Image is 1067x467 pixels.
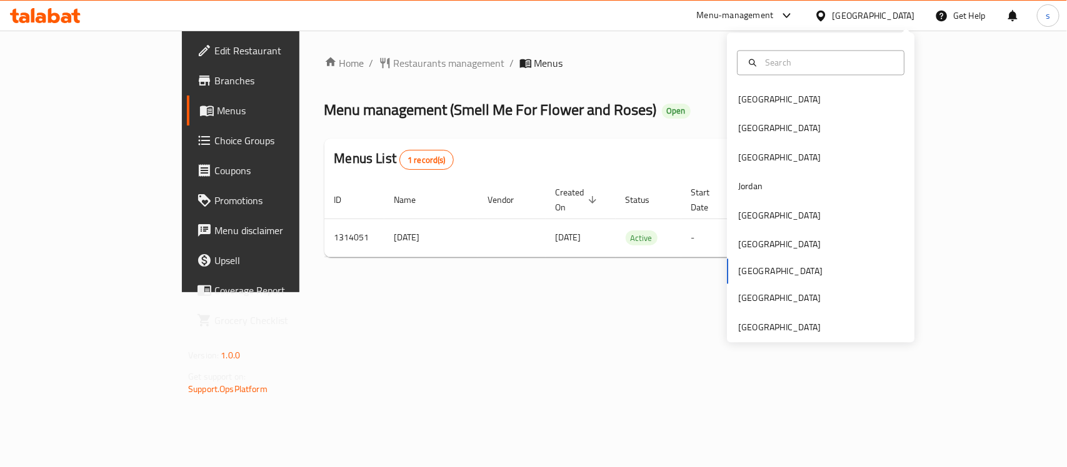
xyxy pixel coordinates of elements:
a: Branches [187,66,360,96]
span: Coverage Report [214,283,350,298]
div: [GEOGRAPHIC_DATA] [738,209,821,222]
span: Version: [188,347,219,363]
span: 1.0.0 [221,347,240,363]
span: 1 record(s) [400,154,453,166]
nav: breadcrumb [324,56,860,71]
a: Coverage Report [187,275,360,305]
a: Support.OpsPlatform [188,381,268,397]
span: Upsell [214,253,350,268]
span: Coupons [214,163,350,178]
div: Open [662,104,691,119]
td: - [681,219,741,257]
span: Grocery Checklist [214,313,350,328]
span: Created On [556,185,601,215]
a: Edit Restaurant [187,36,360,66]
span: Start Date [691,185,726,215]
span: Menus [534,56,563,71]
span: Edit Restaurant [214,43,350,58]
div: [GEOGRAPHIC_DATA] [833,9,915,22]
div: [GEOGRAPHIC_DATA] [738,292,821,305]
div: [GEOGRAPHIC_DATA] [738,320,821,334]
li: / [369,56,374,71]
span: Branches [214,73,350,88]
td: [DATE] [384,219,478,257]
span: Status [626,192,666,207]
span: ID [334,192,358,207]
span: Restaurants management [394,56,505,71]
input: Search [760,56,896,69]
span: s [1046,9,1050,22]
h2: Menus List [334,149,454,170]
a: Menus [187,96,360,125]
a: Restaurants management [379,56,505,71]
span: Promotions [214,193,350,208]
span: Get support on: [188,368,246,385]
div: [GEOGRAPHIC_DATA] [738,122,821,135]
a: Menu disclaimer [187,215,360,245]
a: Upsell [187,245,360,275]
div: Total records count [399,150,454,170]
span: Menu management ( Smell Me For Flower and Roses ) [324,96,657,124]
span: Vendor [488,192,531,207]
span: Name [394,192,433,207]
span: Menus [217,103,350,118]
div: [GEOGRAPHIC_DATA] [738,150,821,164]
div: Jordan [738,180,763,194]
span: Active [626,231,658,245]
span: Menu disclaimer [214,223,350,238]
span: Open [662,106,691,116]
span: [DATE] [556,229,581,245]
a: Choice Groups [187,125,360,155]
div: [GEOGRAPHIC_DATA] [738,93,821,107]
span: Choice Groups [214,133,350,148]
li: / [510,56,514,71]
table: enhanced table [324,181,946,257]
div: Menu-management [697,8,774,23]
a: Promotions [187,185,360,215]
div: [GEOGRAPHIC_DATA] [738,238,821,252]
a: Coupons [187,155,360,185]
a: Grocery Checklist [187,305,360,335]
